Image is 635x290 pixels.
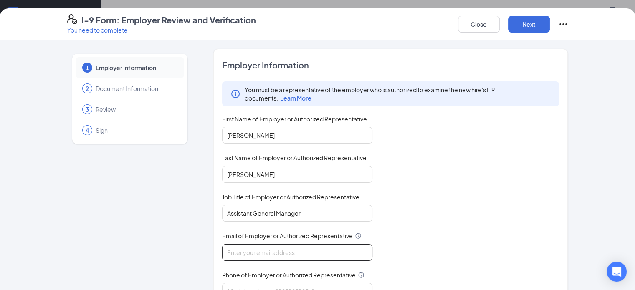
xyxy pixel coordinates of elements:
span: Document Information [96,84,176,93]
span: 1 [86,63,89,72]
button: Next [508,16,550,33]
span: 2 [86,84,89,93]
span: 4 [86,126,89,134]
input: Enter your last name [222,166,372,183]
span: Email of Employer or Authorized Representative [222,232,353,240]
svg: Info [358,272,364,278]
span: First Name of Employer or Authorized Representative [222,115,367,123]
div: Open Intercom Messenger [607,262,627,282]
span: You must be a representative of the employer who is authorized to examine the new hire's I-9 docu... [245,86,551,102]
span: Last Name of Employer or Authorized Representative [222,154,367,162]
span: Employer Information [222,59,559,71]
span: Job Title of Employer or Authorized Representative [222,193,359,201]
svg: FormI9EVerifyIcon [67,14,77,24]
span: Phone of Employer or Authorized Representative [222,271,356,279]
input: Enter your email address [222,244,372,261]
svg: Info [230,89,240,99]
svg: Info [355,232,362,239]
span: 3 [86,105,89,113]
input: Enter job title [222,205,372,222]
button: Close [458,16,500,33]
span: Learn More [280,94,311,102]
a: Learn More [278,94,311,102]
span: Employer Information [96,63,176,72]
span: Sign [96,126,176,134]
span: Review [96,105,176,113]
p: You need to complete [67,26,256,34]
input: Enter your first name [222,127,372,144]
svg: Ellipses [558,19,568,29]
h4: I-9 Form: Employer Review and Verification [81,14,256,26]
